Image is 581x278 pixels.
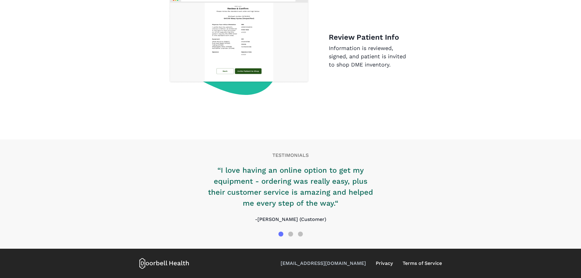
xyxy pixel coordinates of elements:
[139,152,442,159] p: TESTIMONIALS
[205,216,376,223] p: -[PERSON_NAME] (Customer)
[376,260,393,267] a: Privacy
[205,165,376,209] p: “I love having an online option to get my equipment - ordering was really easy, plus their custom...
[281,260,366,267] a: [EMAIL_ADDRESS][DOMAIN_NAME]
[329,44,413,69] p: Information is reviewed, signed, and patient is invited to shop DME inventory.
[403,260,442,267] a: Terms of Service
[329,32,413,43] p: Review Patient Info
